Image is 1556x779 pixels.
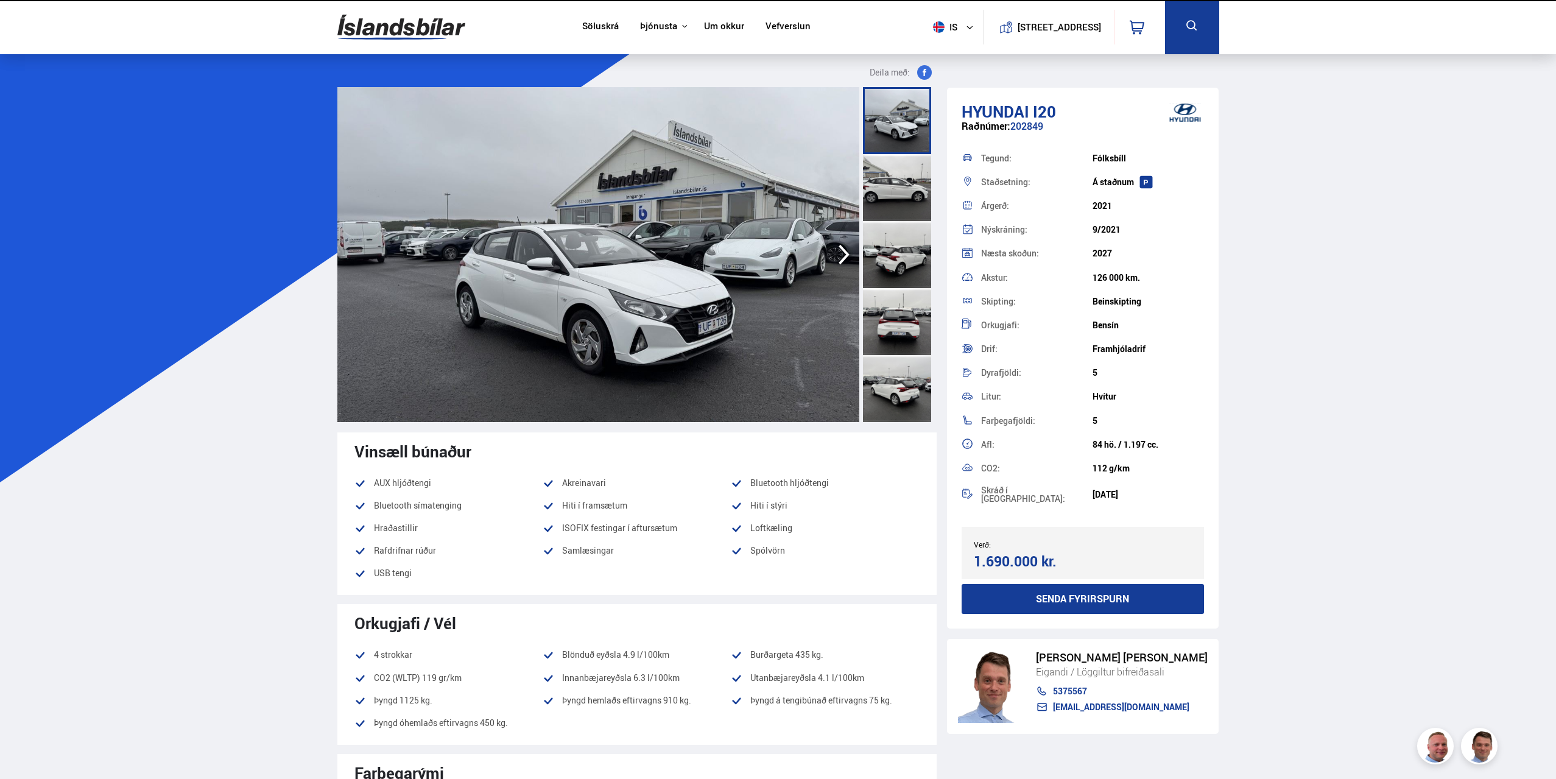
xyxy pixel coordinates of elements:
[640,21,677,32] button: Þjónusta
[1093,153,1204,163] div: Fólksbíll
[981,178,1093,186] div: Staðsetning:
[1161,94,1209,132] img: brand logo
[543,476,731,490] li: Akreinavari
[981,154,1093,163] div: Tegund:
[354,671,543,685] li: CO2 (WLTP) 119 gr/km
[1093,320,1204,330] div: Bensín
[582,21,619,33] a: Söluskrá
[1036,686,1208,696] a: 5375567
[337,7,465,47] img: G0Ugv5HjCgRt.svg
[981,417,1093,425] div: Farþegafjöldi:
[354,716,543,730] li: Þyngd óhemlaðs eftirvagns 450 kg.
[1023,22,1097,32] button: [STREET_ADDRESS]
[1093,440,1204,449] div: 84 hö. / 1.197 cc.
[981,464,1093,473] div: CO2:
[981,392,1093,401] div: Litur:
[958,650,1024,723] img: FbJEzSuNWCJXmdc-.webp
[1093,225,1204,234] div: 9/2021
[1093,297,1204,306] div: Beinskipting
[981,321,1093,330] div: Orkugjafi:
[731,498,919,513] li: Hiti í stýri
[981,273,1093,282] div: Akstur:
[1033,100,1056,122] span: i20
[543,543,731,558] li: Samlæsingar
[354,543,543,558] li: Rafdrifnar rúður
[543,498,731,513] li: Hiti í framsætum
[543,521,731,535] li: ISOFIX festingar í aftursætum
[731,693,919,708] li: Þyngd á tengibúnað eftirvagns 75 kg.
[1093,249,1204,258] div: 2027
[354,693,543,708] li: Þyngd 1125 kg.
[962,121,1205,144] div: 202849
[928,21,959,33] span: is
[1036,651,1208,664] div: [PERSON_NAME] [PERSON_NAME]
[354,566,543,580] li: USB tengi
[731,671,919,685] li: Utanbæjareyðsla 4.1 l/100km
[337,87,859,422] img: 3723033.jpeg
[354,476,543,490] li: AUX hljóðtengi
[974,553,1079,569] div: 1.690.000 kr.
[981,345,1093,353] div: Drif:
[928,9,983,45] button: is
[962,119,1010,133] span: Raðnúmer:
[1093,273,1204,283] div: 126 000 km.
[981,249,1093,258] div: Næsta skoðun:
[704,21,744,33] a: Um okkur
[731,521,919,535] li: Loftkæling
[1093,464,1204,473] div: 112 g/km
[731,543,919,558] li: Spólvörn
[1419,730,1456,766] img: siFngHWaQ9KaOqBr.png
[859,87,1381,422] img: 3723035.jpeg
[731,476,919,490] li: Bluetooth hljóðtengi
[981,225,1093,234] div: Nýskráning:
[962,584,1205,614] button: Senda fyrirspurn
[962,100,1029,122] span: Hyundai
[354,614,920,632] div: Orkugjafi / Vél
[354,521,543,535] li: Hraðastillir
[1093,416,1204,426] div: 5
[1093,368,1204,378] div: 5
[1093,344,1204,354] div: Framhjóladrif
[1036,702,1208,712] a: [EMAIL_ADDRESS][DOMAIN_NAME]
[981,486,1093,503] div: Skráð í [GEOGRAPHIC_DATA]:
[981,202,1093,210] div: Árgerð:
[1093,490,1204,499] div: [DATE]
[354,442,920,460] div: Vinsæll búnaður
[1093,392,1204,401] div: Hvítur
[865,65,937,80] button: Deila með:
[543,671,731,685] li: Innanbæjareyðsla 6.3 l/100km
[543,693,731,708] li: Þyngd hemlaðs eftirvagns 910 kg.
[766,21,811,33] a: Vefverslun
[1093,201,1204,211] div: 2021
[1093,177,1204,187] div: Á staðnum
[981,297,1093,306] div: Skipting:
[1036,664,1208,680] div: Eigandi / Löggiltur bifreiðasali
[981,440,1093,449] div: Afl:
[974,540,1083,549] div: Verð:
[731,647,919,662] li: Burðargeta 435 kg.
[870,65,910,80] span: Deila með:
[933,21,945,33] img: svg+xml;base64,PHN2ZyB4bWxucz0iaHR0cDovL3d3dy53My5vcmcvMjAwMC9zdmciIHdpZHRoPSI1MTIiIGhlaWdodD0iNT...
[543,647,731,662] li: Blönduð eyðsla 4.9 l/100km
[981,368,1093,377] div: Dyrafjöldi:
[990,10,1108,44] a: [STREET_ADDRESS]
[354,647,543,662] li: 4 strokkar
[354,498,543,513] li: Bluetooth símatenging
[1463,730,1499,766] img: FbJEzSuNWCJXmdc-.webp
